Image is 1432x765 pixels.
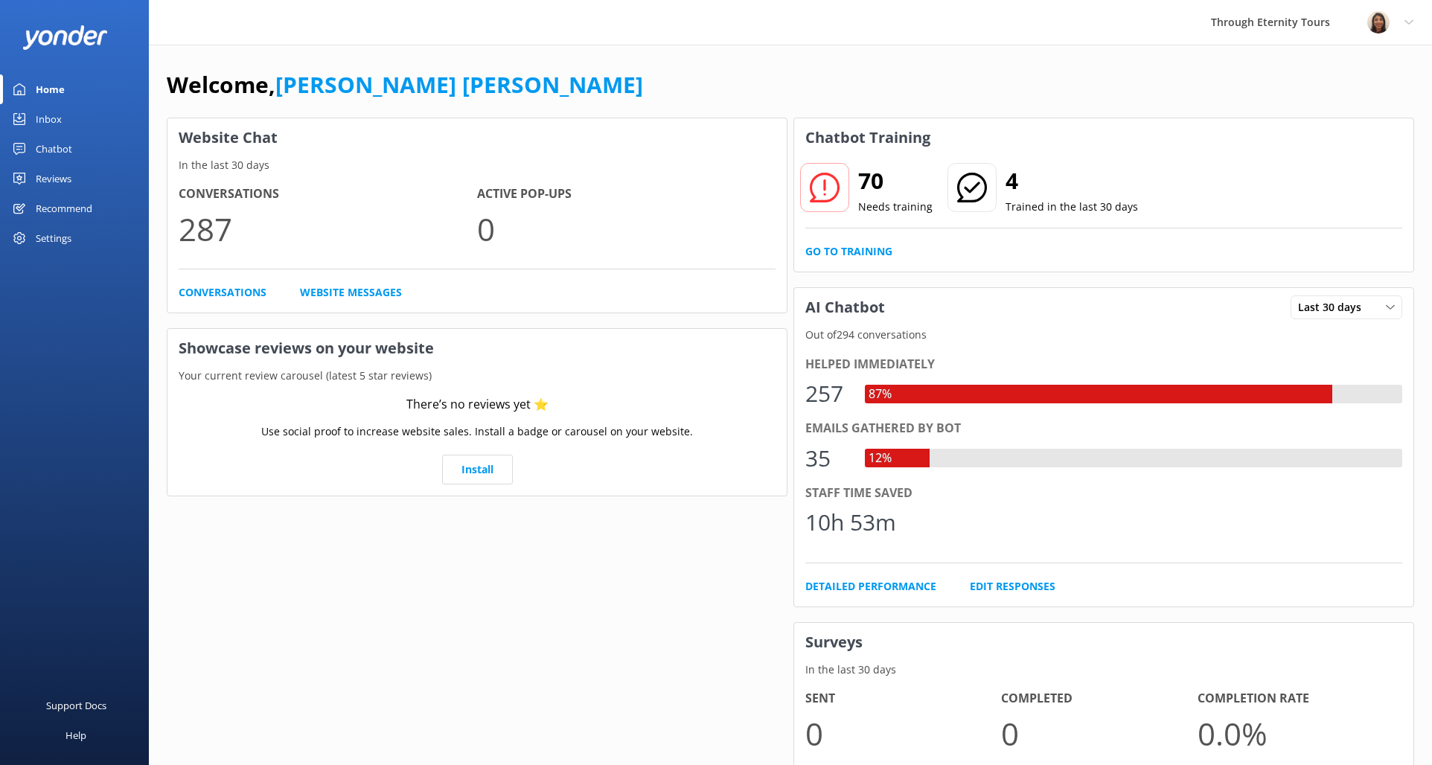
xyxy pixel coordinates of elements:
div: Staff time saved [805,484,1402,503]
h1: Welcome, [167,67,643,103]
span: Last 30 days [1298,299,1370,316]
a: Conversations [179,284,266,301]
p: Use social proof to increase website sales. Install a badge or carousel on your website. [261,423,693,440]
a: Detailed Performance [805,578,936,595]
div: Settings [36,223,71,253]
div: 257 [805,376,850,412]
div: Home [36,74,65,104]
h3: Chatbot Training [794,118,942,157]
h3: Surveys [794,623,1413,662]
div: Reviews [36,164,71,193]
p: In the last 30 days [794,662,1413,678]
p: Your current review carousel (latest 5 star reviews) [167,368,787,384]
a: Install [442,455,513,484]
div: Chatbot [36,134,72,164]
p: 287 [179,204,477,254]
h4: Completed [1001,689,1197,708]
div: Emails gathered by bot [805,419,1402,438]
p: Trained in the last 30 days [1006,199,1138,215]
a: Edit Responses [970,578,1055,595]
h4: Conversations [179,185,477,204]
div: Recommend [36,193,92,223]
a: [PERSON_NAME] [PERSON_NAME] [275,69,643,100]
p: Needs training [858,199,933,215]
h2: 70 [858,163,933,199]
div: 12% [865,449,895,468]
h4: Active Pop-ups [477,185,776,204]
h4: Sent [805,689,1001,708]
div: Inbox [36,104,62,134]
a: Go to Training [805,243,892,260]
h3: Showcase reviews on your website [167,329,787,368]
div: There’s no reviews yet ⭐ [406,395,549,414]
h3: AI Chatbot [794,288,896,327]
p: In the last 30 days [167,157,787,173]
img: yonder-white-logo.png [22,25,108,50]
div: 35 [805,441,850,476]
h2: 4 [1006,163,1138,199]
div: Help [65,720,86,750]
h4: Completion Rate [1198,689,1393,708]
div: 10h 53m [805,505,896,540]
div: Support Docs [46,691,106,720]
p: Out of 294 conversations [794,327,1413,343]
div: 87% [865,385,895,404]
img: 725-1755267273.png [1367,11,1390,33]
p: 0.0 % [1198,708,1393,758]
a: Website Messages [300,284,402,301]
p: 0 [1001,708,1197,758]
p: 0 [805,708,1001,758]
div: Helped immediately [805,355,1402,374]
h3: Website Chat [167,118,787,157]
p: 0 [477,204,776,254]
